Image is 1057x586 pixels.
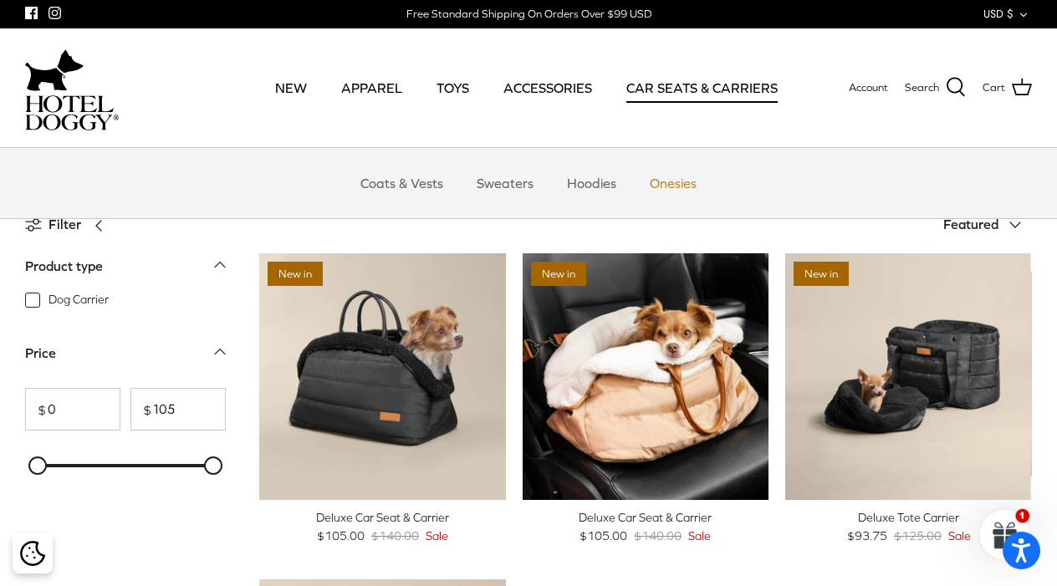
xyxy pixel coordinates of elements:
a: Sweaters [462,158,549,208]
span: $140.00 [371,527,419,545]
a: APPAREL [326,59,417,116]
a: Account [849,79,888,97]
a: Cart [983,77,1032,99]
a: TOYS [421,59,484,116]
a: Product type [25,253,226,291]
span: Dog Carrier [49,292,109,308]
a: ACCESSORIES [488,59,607,116]
a: Deluxe Car Seat & Carrier $105.00 $140.00 Sale [523,508,769,546]
span: New in [268,262,323,286]
div: Deluxe Car Seat & Carrier [523,508,769,527]
a: Deluxe Car Seat & Carrier $105.00 $140.00 Sale [259,508,506,546]
a: Instagram [49,7,61,19]
div: Deluxe Car Seat & Carrier [259,508,506,527]
span: Sale [948,527,971,545]
a: Price [25,340,226,378]
span: $ [131,403,151,416]
a: Deluxe Car Seat & Carrier [523,253,769,500]
button: Cookie policy [18,539,47,568]
div: Product type [25,256,103,278]
a: Coats & Vests [345,158,458,208]
a: Onesies [635,158,712,208]
span: $105.00 [580,527,627,545]
span: $93.75 [847,527,887,545]
a: Search [905,77,966,99]
div: Deluxe Tote Carrier [785,508,1032,527]
span: Search [905,79,939,97]
a: NEW [260,59,322,116]
a: Filter [25,205,115,245]
input: To [130,388,226,431]
span: Account [849,81,888,94]
a: Free Standard Shipping On Orders Over $99 USD [406,2,651,27]
span: Sale [688,527,711,545]
span: $140.00 [634,527,682,545]
a: Deluxe Car Seat & Carrier [259,253,506,500]
img: hoteldoggycom [25,95,119,130]
span: $125.00 [894,527,942,545]
span: New in [794,262,849,286]
a: Deluxe Tote Carrier $93.75 $125.00 Sale [785,508,1032,546]
div: Primary navigation [248,59,804,116]
a: Deluxe Tote Carrier [785,253,1032,500]
span: $ [26,403,46,416]
span: $105.00 [317,527,365,545]
span: Filter [49,214,81,236]
a: hoteldoggycom [25,45,119,130]
span: Cart [983,79,1005,97]
span: Sale [426,527,448,545]
div: Free Standard Shipping On Orders Over $99 USD [406,7,651,22]
button: Featured [943,206,1032,243]
a: Facebook [25,7,38,19]
input: From [25,388,120,431]
div: Cookie policy [13,533,53,573]
a: Hoodies [552,158,631,208]
img: dog-icon.svg [25,45,84,95]
span: New in [531,262,586,286]
a: CAR SEATS & CARRIERS [611,59,793,116]
div: Price [25,343,56,364]
span: Featured [943,217,998,232]
img: Cookie policy [20,541,45,566]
